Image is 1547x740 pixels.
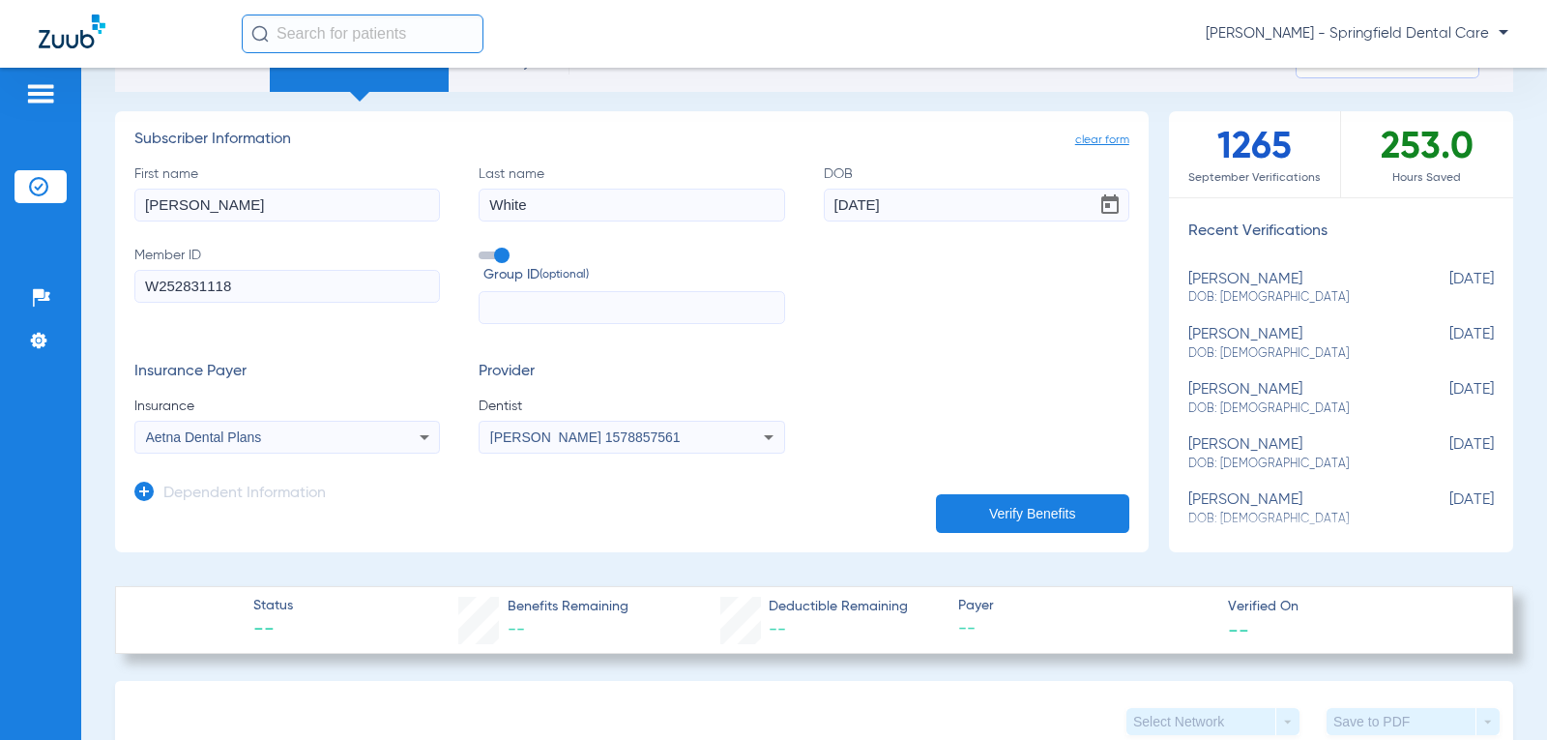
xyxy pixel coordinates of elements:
[1169,111,1341,197] div: 1265
[163,485,326,504] h3: Dependent Information
[1397,491,1494,527] span: [DATE]
[1228,619,1249,639] span: --
[1397,271,1494,307] span: [DATE]
[769,621,786,638] span: --
[824,189,1129,222] input: DOBOpen calendar
[253,617,293,644] span: --
[134,246,440,325] label: Member ID
[134,270,440,303] input: Member ID
[1188,400,1397,418] span: DOB: [DEMOGRAPHIC_DATA]
[1075,131,1129,150] span: clear form
[1188,491,1397,527] div: [PERSON_NAME]
[253,596,293,616] span: Status
[1397,326,1494,362] span: [DATE]
[242,15,483,53] input: Search for patients
[958,617,1211,641] span: --
[824,164,1129,222] label: DOB
[134,131,1129,150] h3: Subscriber Information
[490,429,681,445] span: [PERSON_NAME] 1578857561
[1188,511,1397,528] span: DOB: [DEMOGRAPHIC_DATA]
[1341,168,1513,188] span: Hours Saved
[1341,111,1513,197] div: 253.0
[508,621,525,638] span: --
[1188,326,1397,362] div: [PERSON_NAME]
[39,15,105,48] img: Zuub Logo
[146,429,262,445] span: Aetna Dental Plans
[1206,24,1508,44] span: [PERSON_NAME] - Springfield Dental Care
[1188,345,1397,363] span: DOB: [DEMOGRAPHIC_DATA]
[1188,289,1397,307] span: DOB: [DEMOGRAPHIC_DATA]
[1188,456,1397,473] span: DOB: [DEMOGRAPHIC_DATA]
[1169,168,1340,188] span: September Verifications
[134,164,440,222] label: First name
[479,397,784,416] span: Dentist
[1169,222,1513,242] h3: Recent Verifications
[1091,186,1129,224] button: Open calendar
[479,363,784,382] h3: Provider
[1397,436,1494,472] span: [DATE]
[1188,381,1397,417] div: [PERSON_NAME]
[958,596,1211,616] span: Payer
[134,189,440,222] input: First name
[251,25,269,43] img: Search Icon
[1228,597,1481,617] span: Verified On
[134,363,440,382] h3: Insurance Payer
[540,265,589,285] small: (optional)
[25,82,56,105] img: hamburger-icon
[1188,436,1397,472] div: [PERSON_NAME]
[508,597,628,617] span: Benefits Remaining
[1188,271,1397,307] div: [PERSON_NAME]
[936,494,1129,533] button: Verify Benefits
[483,265,784,285] span: Group ID
[479,189,784,222] input: Last name
[479,164,784,222] label: Last name
[769,597,908,617] span: Deductible Remaining
[134,397,440,416] span: Insurance
[1397,381,1494,417] span: [DATE]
